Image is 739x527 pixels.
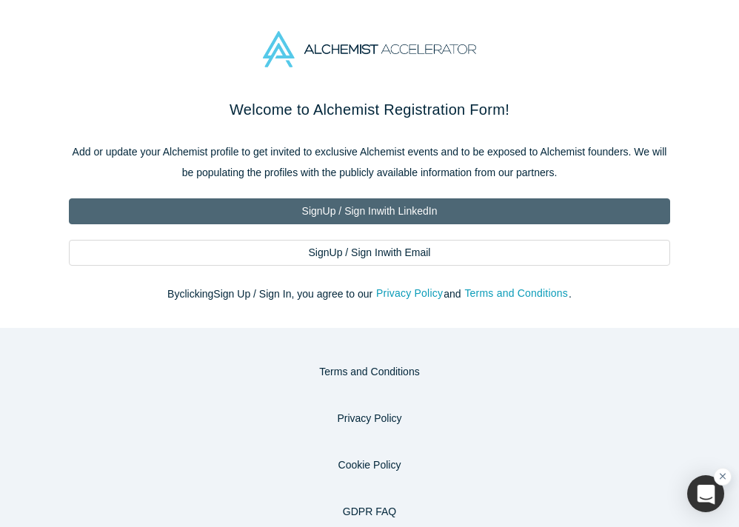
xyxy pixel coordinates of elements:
button: Privacy Policy [321,406,417,432]
h2: Welcome to Alchemist Registration Form! [69,98,670,121]
a: GDPR FAQ [327,499,412,525]
p: Add or update your Alchemist profile to get invited to exclusive Alchemist events and to be expos... [69,141,670,183]
p: By clicking Sign Up / Sign In , you agree to our and . [69,286,670,302]
button: Terms and Conditions [464,285,569,302]
img: Alchemist Accelerator Logo [263,31,476,67]
button: Privacy Policy [375,285,444,302]
a: SignUp / Sign Inwith LinkedIn [69,198,670,224]
button: Cookie Policy [323,452,417,478]
a: SignUp / Sign Inwith Email [69,240,670,266]
button: Terms and Conditions [304,359,435,385]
